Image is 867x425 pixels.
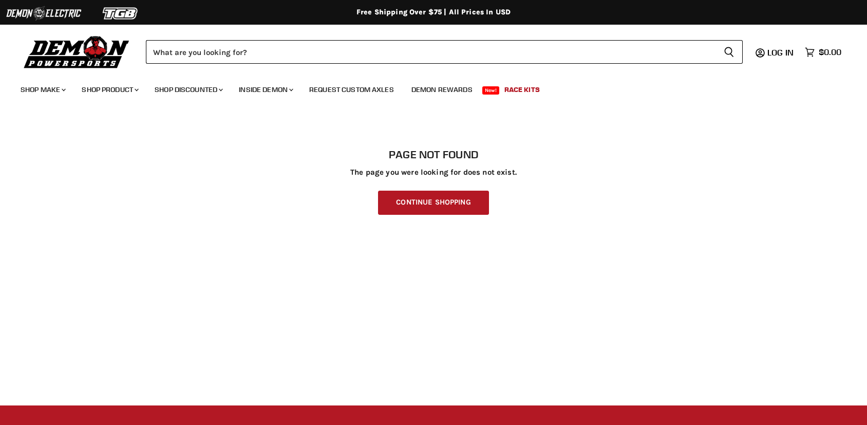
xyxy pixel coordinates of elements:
[146,40,743,64] form: Product
[800,45,846,60] a: $0.00
[147,79,229,100] a: Shop Discounted
[43,168,824,177] p: The page you were looking for does not exist.
[82,4,159,23] img: TGB Logo 2
[301,79,402,100] a: Request Custom Axles
[146,40,715,64] input: Search
[23,8,844,17] div: Free Shipping Over $75 | All Prices In USD
[763,48,800,57] a: Log in
[13,79,72,100] a: Shop Make
[21,33,133,70] img: Demon Powersports
[497,79,548,100] a: Race Kits
[482,86,500,95] span: New!
[5,4,82,23] img: Demon Electric Logo 2
[767,47,794,58] span: Log in
[231,79,299,100] a: Inside Demon
[819,47,841,57] span: $0.00
[13,75,839,100] ul: Main menu
[43,149,824,161] h1: Page not found
[715,40,743,64] button: Search
[404,79,480,100] a: Demon Rewards
[378,191,488,215] a: Continue Shopping
[74,79,145,100] a: Shop Product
